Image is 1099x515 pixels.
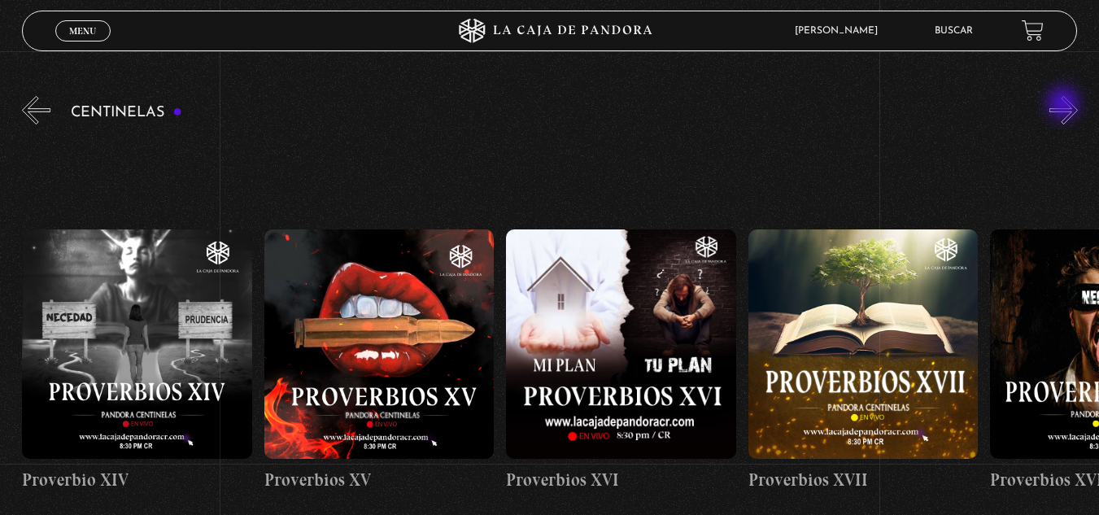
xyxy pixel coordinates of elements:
h4: Proverbio XIV [22,467,252,493]
span: [PERSON_NAME] [787,26,894,36]
h3: Centinelas [71,105,182,120]
button: Previous [22,96,50,124]
a: View your shopping cart [1022,20,1044,41]
a: Buscar [935,26,973,36]
h4: Proverbios XVII [748,467,979,493]
h4: Proverbios XV [264,467,495,493]
span: Cerrar [63,39,102,50]
button: Next [1049,96,1078,124]
span: Menu [69,26,96,36]
h4: Proverbios XVI [506,467,736,493]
